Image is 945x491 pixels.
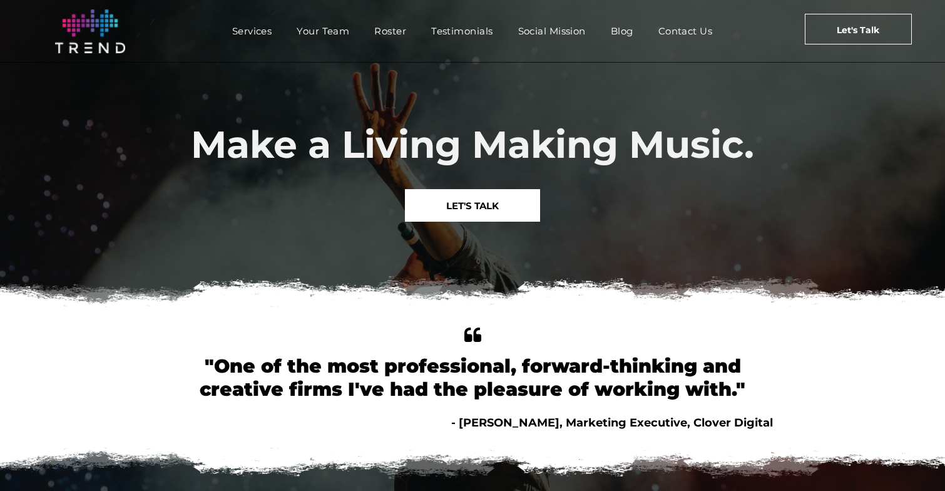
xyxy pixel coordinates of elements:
a: Blog [598,22,646,40]
a: Social Mission [506,22,598,40]
span: Let's Talk [837,14,879,46]
a: Let's Talk [805,14,912,44]
font: "One of the most professional, forward-thinking and creative firms I've had the pleasure of worki... [200,354,745,401]
a: Testimonials [419,22,505,40]
img: logo [55,9,125,53]
a: Your Team [284,22,362,40]
a: LET'S TALK [405,189,540,222]
span: - [PERSON_NAME], Marketing Executive, Clover Digital [451,416,773,430]
span: Make a Living Making Music. [191,121,754,167]
span: LET'S TALK [446,190,499,222]
a: Services [220,22,285,40]
a: Contact Us [646,22,725,40]
a: Roster [362,22,419,40]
